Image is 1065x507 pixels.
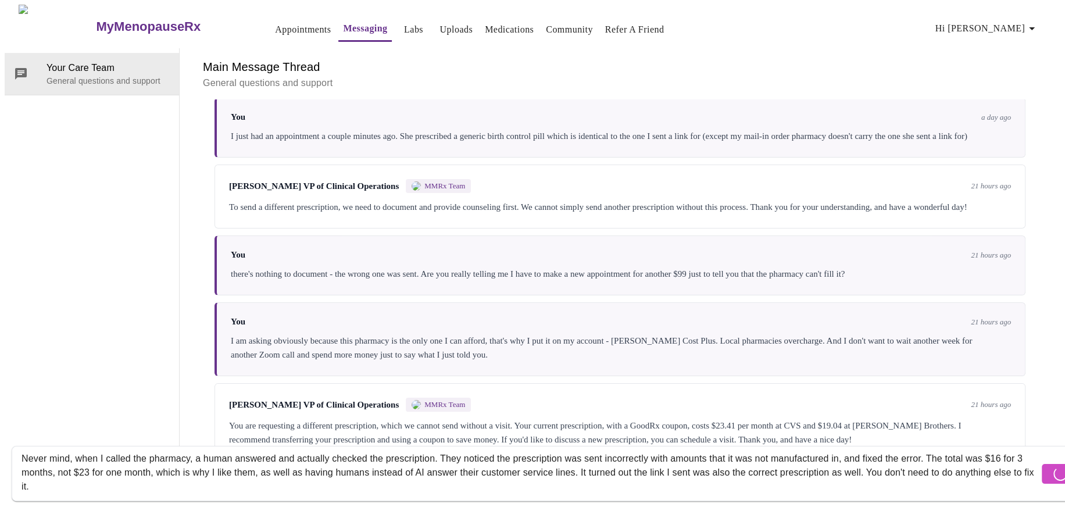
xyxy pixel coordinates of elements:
div: To send a different prescription, we need to document and provide counseling first. We cannot sim... [229,200,1011,214]
button: Hi [PERSON_NAME] [931,17,1043,40]
span: [PERSON_NAME] VP of Clinical Operations [229,181,399,191]
div: I am asking obviously because this pharmacy is the only one I can afford, that's why I put it on ... [231,334,1011,362]
button: Medications [480,18,538,41]
p: General questions and support [47,75,170,87]
a: Labs [404,22,423,38]
a: Medications [485,22,534,38]
a: Messaging [343,20,387,37]
button: Refer a Friend [601,18,669,41]
a: Community [546,22,593,38]
span: [PERSON_NAME] VP of Clinical Operations [229,400,399,410]
a: Appointments [275,22,331,38]
a: MyMenopauseRx [95,6,247,47]
h3: MyMenopauseRx [96,19,201,34]
img: MMRX [412,181,421,191]
img: MMRX [412,400,421,409]
span: You [231,250,245,260]
button: Messaging [338,17,392,42]
p: General questions and support [203,76,1037,90]
span: Hi [PERSON_NAME] [935,20,1039,37]
span: MMRx Team [424,400,465,409]
span: MMRx Team [424,181,465,191]
span: 21 hours ago [971,317,1011,327]
div: there's nothing to document - the wrong one was sent. Are you really telling me I have to make a ... [231,267,1011,281]
span: You [231,317,245,327]
button: Appointments [270,18,335,41]
button: Labs [395,18,432,41]
button: Uploads [435,18,477,41]
div: You are requesting a different prescription, which we cannot send without a visit. Your current p... [229,419,1011,447]
div: Your Care TeamGeneral questions and support [5,53,179,95]
textarea: Send a message about your appointment [22,455,1039,492]
div: I just had an appointment a couple minutes ago. She prescribed a generic birth control pill which... [231,129,1011,143]
span: Your Care Team [47,61,170,75]
h6: Main Message Thread [203,58,1037,76]
span: 21 hours ago [971,400,1011,409]
span: a day ago [981,113,1011,122]
span: You [231,112,245,122]
img: MyMenopauseRx Logo [19,5,95,48]
span: 21 hours ago [971,251,1011,260]
a: Uploads [439,22,473,38]
button: Community [541,18,598,41]
a: Refer a Friend [605,22,664,38]
span: 21 hours ago [971,181,1011,191]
